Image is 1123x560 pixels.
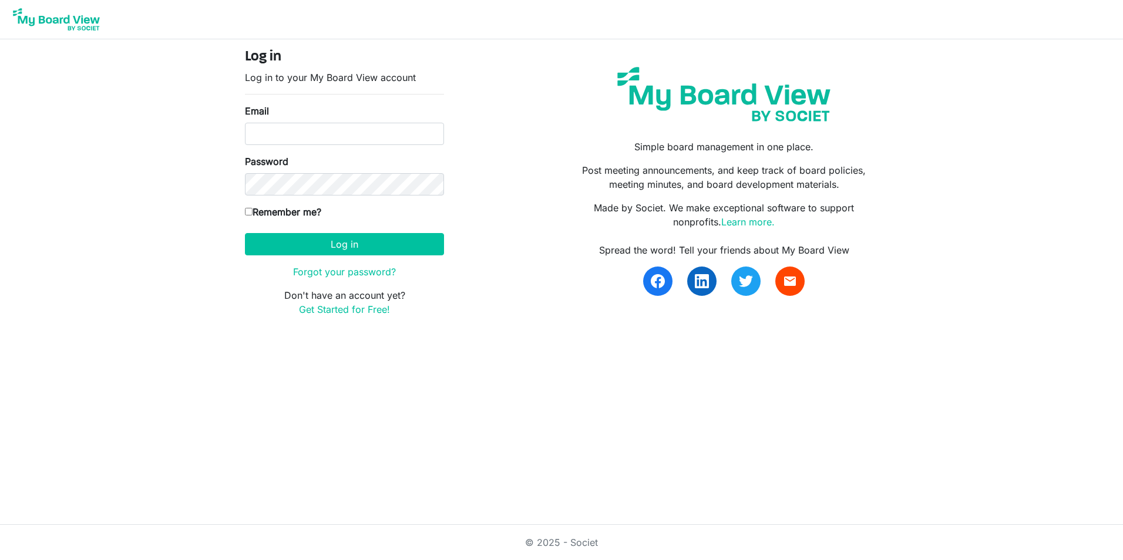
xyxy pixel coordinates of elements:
p: Don't have an account yet? [245,288,444,316]
img: My Board View Logo [9,5,103,34]
input: Remember me? [245,208,253,215]
img: linkedin.svg [695,274,709,288]
a: email [775,266,805,296]
a: Learn more. [721,216,775,228]
h4: Log in [245,49,444,66]
a: Forgot your password? [293,266,396,278]
a: Get Started for Free! [299,303,390,315]
a: © 2025 - Societ [525,537,598,548]
img: my-board-view-societ.svg [608,58,839,130]
label: Remember me? [245,205,321,219]
p: Made by Societ. We make exceptional software to support nonprofits. [570,201,878,229]
label: Password [245,154,288,168]
div: Spread the word! Tell your friends about My Board View [570,243,878,257]
span: email [783,274,797,288]
img: twitter.svg [739,274,753,288]
p: Log in to your My Board View account [245,70,444,85]
img: facebook.svg [651,274,665,288]
p: Post meeting announcements, and keep track of board policies, meeting minutes, and board developm... [570,163,878,191]
p: Simple board management in one place. [570,140,878,154]
label: Email [245,104,269,118]
button: Log in [245,233,444,255]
